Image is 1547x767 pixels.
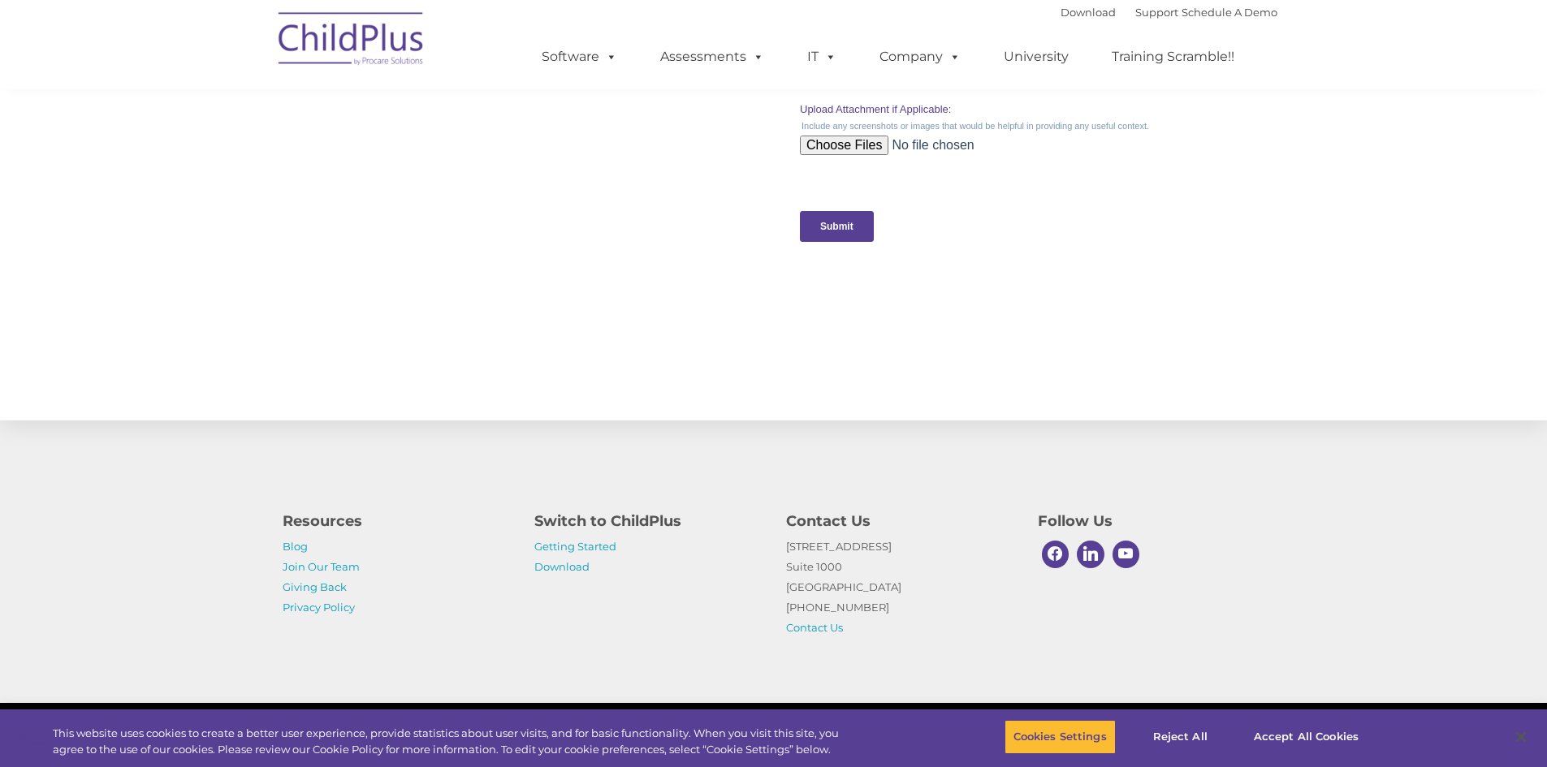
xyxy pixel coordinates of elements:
[1182,6,1277,19] a: Schedule A Demo
[786,510,1013,532] h4: Contact Us
[283,510,510,532] h4: Resources
[1135,6,1178,19] a: Support
[270,1,433,82] img: ChildPlus by Procare Solutions
[791,41,853,73] a: IT
[534,510,762,532] h4: Switch to ChildPlus
[525,41,633,73] a: Software
[1005,720,1116,754] button: Cookies Settings
[1073,536,1108,572] a: Linkedin
[786,536,1013,638] p: [STREET_ADDRESS] Suite 1000 [GEOGRAPHIC_DATA] [PHONE_NUMBER]
[863,41,977,73] a: Company
[1108,536,1144,572] a: Youtube
[53,726,851,757] div: This website uses cookies to create a better user experience, provide statistics about user visit...
[987,41,1085,73] a: University
[226,174,295,186] span: Phone number
[226,107,275,119] span: Last name
[283,560,360,573] a: Join Our Team
[1245,720,1368,754] button: Accept All Cookies
[534,560,590,573] a: Download
[644,41,780,73] a: Assessments
[1038,510,1265,532] h4: Follow Us
[283,580,347,593] a: Giving Back
[1503,719,1539,755] button: Close
[534,540,616,553] a: Getting Started
[283,540,308,553] a: Blog
[1061,6,1277,19] font: |
[283,601,355,614] a: Privacy Policy
[1095,41,1251,73] a: Training Scramble!!
[1130,720,1231,754] button: Reject All
[1038,536,1074,572] a: Facebook
[786,621,843,634] a: Contact Us
[1061,6,1116,19] a: Download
